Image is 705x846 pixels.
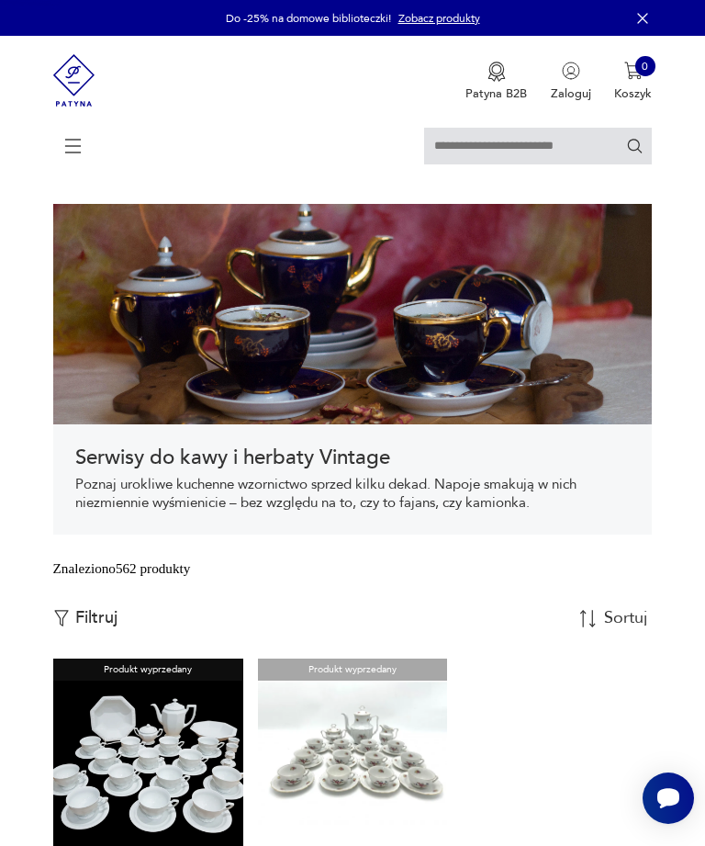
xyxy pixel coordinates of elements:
p: Do -25% na domowe biblioteczki! [226,11,391,26]
img: Patyna - sklep z meblami i dekoracjami vintage [53,36,95,125]
button: Zaloguj [551,62,591,102]
p: Filtruj [75,608,117,628]
a: Zobacz produkty [398,11,480,26]
iframe: Smartsupp widget button [643,773,694,824]
p: Poznaj urokliwe kuchenne wzornictwo sprzed kilku dekad. Napoje smakują w nich niezmiennie wyśmien... [75,476,631,513]
h1: Serwisy do kawy i herbaty Vintage [75,446,631,468]
img: Sort Icon [579,610,597,627]
p: Koszyk [614,85,652,102]
img: Ikona koszyka [624,62,643,80]
img: 6c3219ab6e0285d0a5357e1c40c362de.jpg [53,204,653,424]
button: Filtruj [53,608,117,628]
div: Znaleziono 562 produkty [53,558,191,579]
img: Ikona medalu [487,62,506,82]
img: Ikonka filtrowania [53,610,70,626]
p: Zaloguj [551,85,591,102]
button: Patyna B2B [465,62,527,102]
img: Ikonka użytkownika [562,62,580,80]
a: Ikona medaluPatyna B2B [465,62,527,102]
div: 0 [635,56,655,76]
button: 0Koszyk [614,62,652,102]
div: Sortuj według daty dodania [604,610,650,626]
button: Szukaj [626,137,643,154]
p: Patyna B2B [465,85,527,102]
